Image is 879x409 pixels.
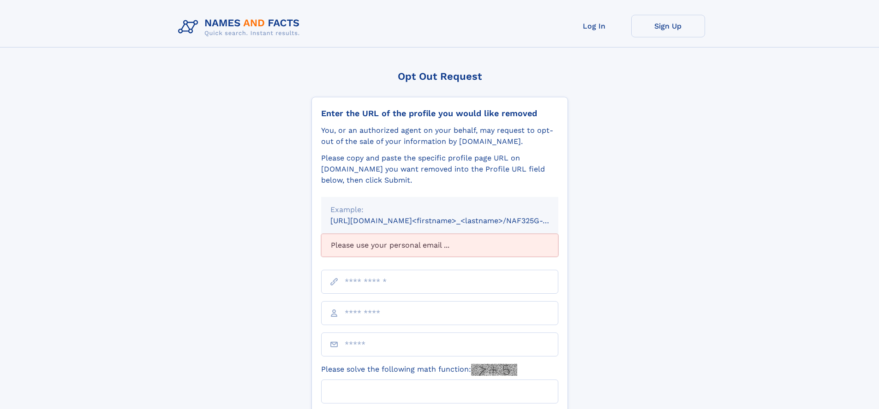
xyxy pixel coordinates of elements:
a: Log In [557,15,631,37]
label: Please solve the following math function: [321,364,517,376]
div: Enter the URL of the profile you would like removed [321,108,558,119]
a: Sign Up [631,15,705,37]
div: Please copy and paste the specific profile page URL on [DOMAIN_NAME] you want removed into the Pr... [321,153,558,186]
div: Opt Out Request [311,71,568,82]
img: Logo Names and Facts [174,15,307,40]
div: You, or an authorized agent on your behalf, may request to opt-out of the sale of your informatio... [321,125,558,147]
div: Example: [330,204,549,215]
div: Please use your personal email ... [321,234,558,257]
small: [URL][DOMAIN_NAME]<firstname>_<lastname>/NAF325G-xxxxxxxx [330,216,576,225]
